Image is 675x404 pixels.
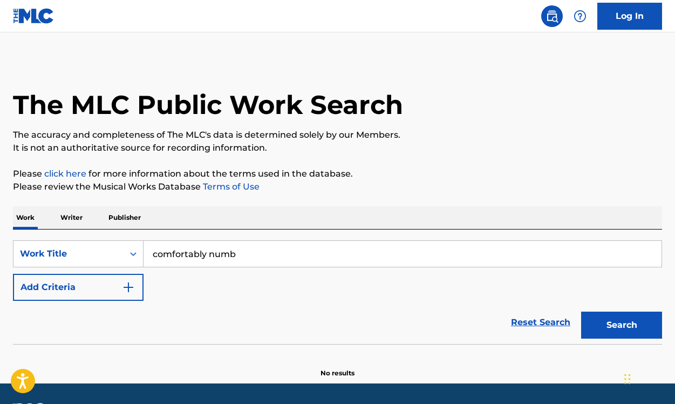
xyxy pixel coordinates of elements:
[541,5,563,27] a: Public Search
[57,206,86,229] p: Writer
[597,3,662,30] a: Log In
[13,240,662,344] form: Search Form
[13,142,662,154] p: It is not an authoritative source for recording information.
[581,312,662,339] button: Search
[122,281,135,294] img: 9d2ae6d4665cec9f34b9.svg
[13,274,144,301] button: Add Criteria
[546,10,558,23] img: search
[506,311,576,334] a: Reset Search
[44,169,86,179] a: click here
[13,89,403,121] h1: The MLC Public Work Search
[201,181,260,192] a: Terms of Use
[13,129,662,142] p: The accuracy and completeness of The MLC's data is determined solely by our Members.
[624,363,631,395] div: Drag
[13,206,38,229] p: Work
[13,167,662,180] p: Please for more information about the terms used in the database.
[20,247,117,260] div: Work Title
[13,8,54,24] img: MLC Logo
[321,355,354,378] p: No results
[569,5,591,27] div: Help
[621,352,675,404] iframe: Chat Widget
[13,180,662,193] p: Please review the Musical Works Database
[574,10,587,23] img: help
[105,206,144,229] p: Publisher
